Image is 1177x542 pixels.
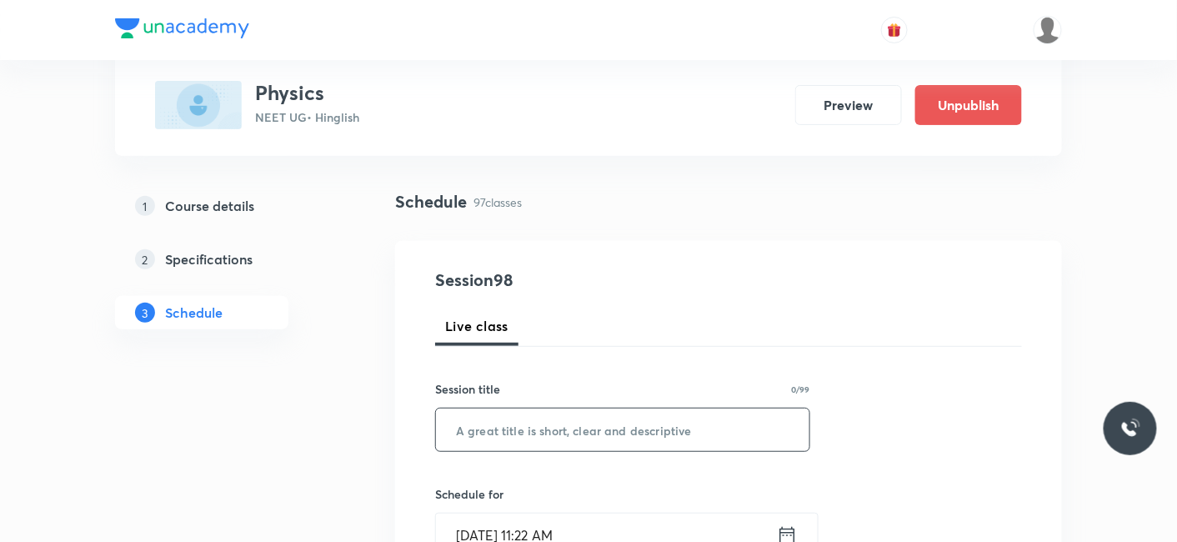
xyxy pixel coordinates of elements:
[445,316,508,336] span: Live class
[255,108,359,126] p: NEET UG • Hinglish
[795,85,902,125] button: Preview
[165,303,223,323] h5: Schedule
[435,380,500,398] h6: Session title
[255,81,359,105] h3: Physics
[135,196,155,216] p: 1
[165,249,253,269] h5: Specifications
[915,85,1022,125] button: Unpublish
[887,23,902,38] img: avatar
[792,385,810,394] p: 0/99
[1034,16,1062,44] img: Mukesh Gupta
[135,249,155,269] p: 2
[395,189,467,214] h4: Schedule
[115,243,342,276] a: 2Specifications
[435,268,739,293] h4: Session 98
[1120,419,1140,439] img: ttu
[135,303,155,323] p: 3
[165,196,254,216] h5: Course details
[881,17,908,43] button: avatar
[435,485,810,503] h6: Schedule for
[115,18,249,38] img: Company Logo
[115,189,342,223] a: 1Course details
[473,193,522,211] p: 97 classes
[115,18,249,43] a: Company Logo
[436,409,809,451] input: A great title is short, clear and descriptive
[155,81,242,129] img: F5CB5C1A-5BB3-40BD-A939-E5CBAFD53EF4_plus.png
